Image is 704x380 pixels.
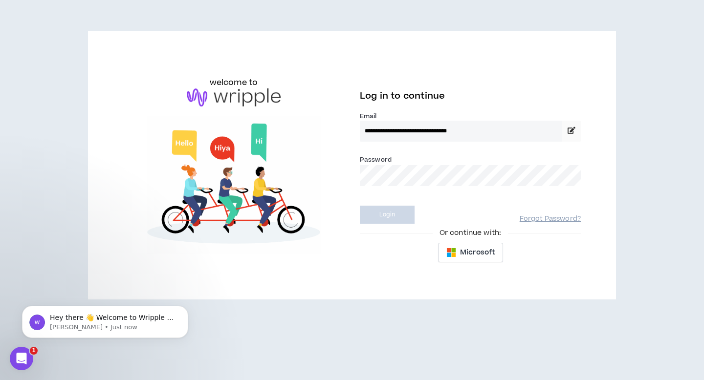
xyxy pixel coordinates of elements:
span: Or continue with: [433,228,508,238]
iframe: Intercom live chat [10,347,33,370]
span: Microsoft [460,247,495,258]
img: logo-brand.png [187,88,281,107]
label: Password [360,155,392,164]
button: Microsoft [438,243,503,262]
span: Log in to continue [360,90,445,102]
img: Welcome to Wripple [123,116,344,254]
h6: welcome to [210,77,258,88]
button: Login [360,206,415,224]
a: Forgot Password? [520,214,581,224]
label: Email [360,112,581,121]
iframe: Intercom notifications message [7,285,203,354]
span: 1 [30,347,38,355]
